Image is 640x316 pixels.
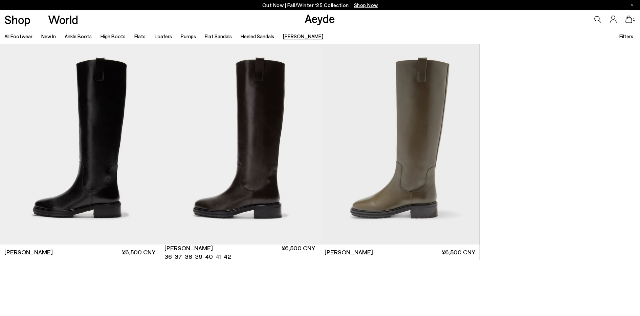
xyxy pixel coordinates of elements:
[181,33,196,39] a: Pumps
[164,252,229,261] ul: variant
[160,44,320,245] a: Next slide Previous slide
[65,33,92,39] a: Ankle Boots
[320,245,480,260] a: [PERSON_NAME] ¥6,500 CNY
[320,44,480,245] div: 1 / 6
[101,33,126,39] a: High Boots
[4,248,53,256] span: [PERSON_NAME]
[160,44,320,245] img: Henry Knee-High Boots
[48,14,78,25] a: World
[41,33,56,39] a: New In
[4,14,30,25] a: Shop
[625,16,632,23] a: 1
[325,248,373,256] span: [PERSON_NAME]
[262,1,378,9] p: Out Now | Fall/Winter ‘25 Collection
[160,44,320,245] div: 1 / 6
[164,244,213,252] span: [PERSON_NAME]
[283,33,323,39] a: [PERSON_NAME]
[164,252,172,261] li: 36
[205,33,232,39] a: Flat Sandals
[224,252,231,261] li: 42
[195,252,202,261] li: 39
[619,33,633,39] span: Filters
[4,33,32,39] a: All Footwear
[282,244,315,261] span: ¥6,500 CNY
[185,252,192,261] li: 38
[205,252,213,261] li: 40
[122,248,155,256] span: ¥6,500 CNY
[354,2,378,8] span: Navigate to /collections/new-in
[241,33,274,39] a: Heeled Sandals
[175,252,182,261] li: 37
[320,44,480,245] img: Henry Knee-High Boots
[305,11,335,25] a: Aeyde
[632,18,636,21] span: 1
[155,33,172,39] a: Loafers
[320,44,480,245] a: Next slide Previous slide
[134,33,146,39] a: Flats
[442,248,475,256] span: ¥6,500 CNY
[160,245,320,260] a: [PERSON_NAME] 36 37 38 39 40 41 42 ¥6,500 CNY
